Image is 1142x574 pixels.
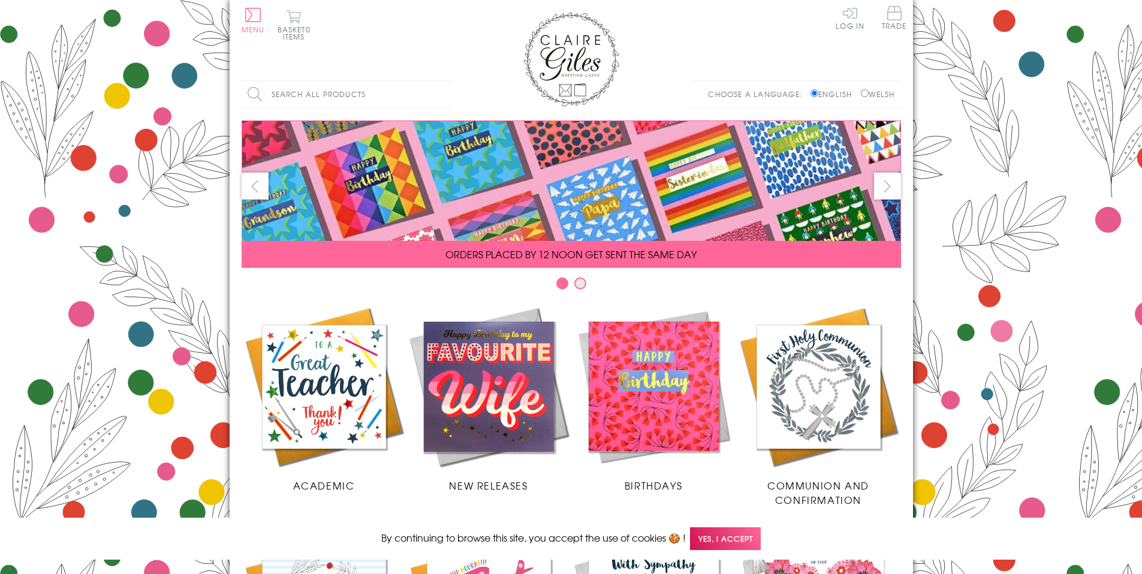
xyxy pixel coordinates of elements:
[767,478,869,507] span: Communion and Confirmation
[406,304,571,493] a: New Releases
[439,81,451,108] input: Search
[874,173,901,200] button: next
[449,478,528,493] span: New Releases
[882,6,907,29] span: Trade
[736,304,901,507] a: Communion and Confirmation
[861,89,895,99] label: Welsh
[708,89,808,99] p: Choose a language:
[882,6,907,32] a: Trade
[810,89,818,97] input: English
[810,89,858,99] label: English
[293,478,355,493] span: Academic
[242,277,901,295] div: Carousel Pagination
[690,527,761,551] span: Yes, I accept
[836,6,864,29] a: Log In
[861,89,869,97] input: Welsh
[242,173,269,200] button: prev
[242,24,265,35] span: Menu
[242,304,406,493] a: Academic
[574,277,586,289] button: Carousel Page 2
[283,24,311,42] span: 0 items
[445,247,697,261] span: ORDERS PLACED BY 12 NOON GET SENT THE SAME DAY
[523,12,619,107] img: Claire Giles Greetings Cards
[556,277,568,289] button: Carousel Page 1 (Current Slide)
[571,304,736,493] a: Birthdays
[278,10,311,40] button: Basket0 items
[242,8,265,33] button: Menu
[242,81,451,108] input: Search all products
[625,478,682,493] span: Birthdays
